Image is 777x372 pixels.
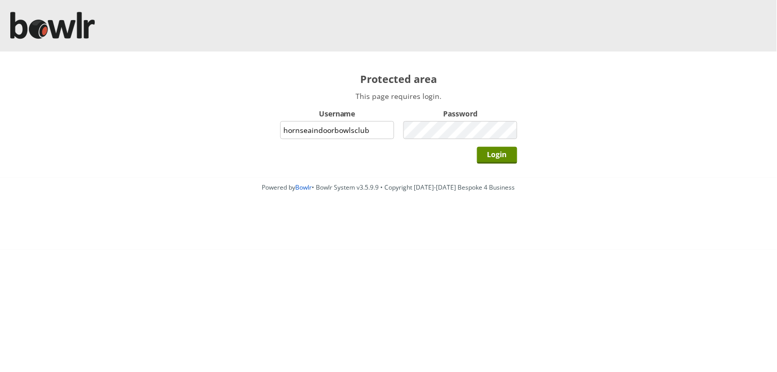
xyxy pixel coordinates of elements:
p: This page requires login. [280,91,517,101]
span: Powered by • Bowlr System v3.5.9.9 • Copyright [DATE]-[DATE] Bespoke 4 Business [262,183,515,192]
input: Login [477,147,517,164]
label: Password [403,109,517,119]
h2: Protected area [280,72,517,86]
label: Username [280,109,394,119]
a: Bowlr [296,183,312,192]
